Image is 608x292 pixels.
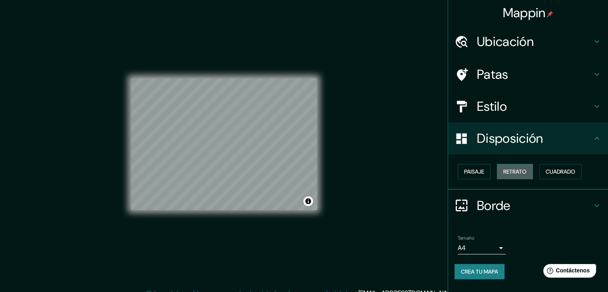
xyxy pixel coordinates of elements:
div: A4 [458,242,506,254]
button: Cuadrado [539,164,582,179]
font: Estilo [477,98,507,115]
font: Cuadrado [546,168,575,175]
button: Paisaje [458,164,490,179]
img: pin-icon.png [547,11,553,17]
font: Disposición [477,130,543,147]
font: Paisaje [464,168,484,175]
font: Tamaño [458,235,474,241]
font: Mappin [503,4,546,21]
div: Estilo [448,90,608,122]
font: Patas [477,66,508,83]
div: Borde [448,190,608,222]
iframe: Lanzador de widgets de ayuda [537,261,599,283]
div: Ubicación [448,26,608,58]
font: Crea tu mapa [461,268,498,275]
font: Borde [477,197,510,214]
div: Patas [448,58,608,90]
canvas: Mapa [131,78,317,210]
font: Retrato [503,168,526,175]
button: Activar o desactivar atribución [303,196,313,206]
font: Ubicación [477,33,534,50]
button: Retrato [497,164,533,179]
button: Crea tu mapa [455,264,504,279]
font: A4 [458,244,466,252]
div: Disposición [448,122,608,154]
